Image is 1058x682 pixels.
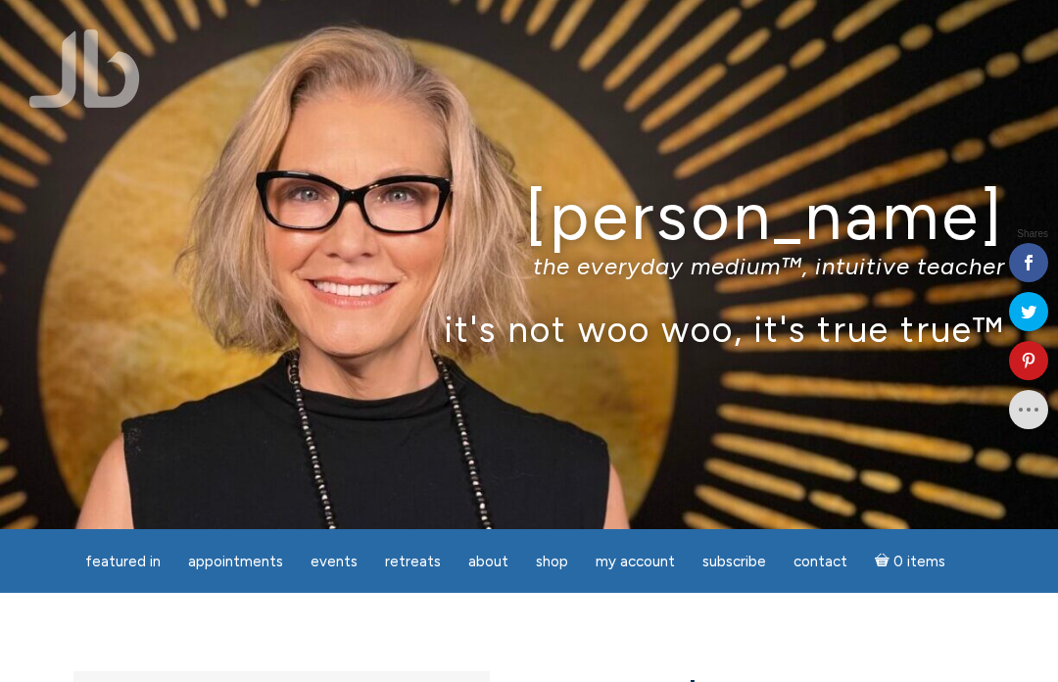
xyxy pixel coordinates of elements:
i: Cart [875,553,893,570]
img: Jamie Butler. The Everyday Medium [29,29,140,108]
span: featured in [85,553,161,570]
a: Cart0 items [863,541,957,581]
span: Shop [536,553,568,570]
a: Shop [524,543,580,581]
span: Retreats [385,553,441,570]
p: the everyday medium™, intuitive teacher [53,252,1005,280]
h1: [PERSON_NAME] [53,179,1005,253]
span: Shares [1017,229,1048,239]
span: My Account [596,553,675,570]
a: featured in [73,543,172,581]
a: About [457,543,520,581]
span: Contact [793,553,847,570]
span: Appointments [188,553,283,570]
a: Subscribe [691,543,778,581]
span: Subscribe [702,553,766,570]
a: Retreats [373,543,453,581]
a: Events [299,543,369,581]
a: My Account [584,543,687,581]
span: Events [311,553,358,570]
p: it's not woo woo, it's true true™ [53,308,1005,350]
span: About [468,553,508,570]
a: Contact [782,543,859,581]
span: 0 items [893,555,945,569]
a: Appointments [176,543,295,581]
